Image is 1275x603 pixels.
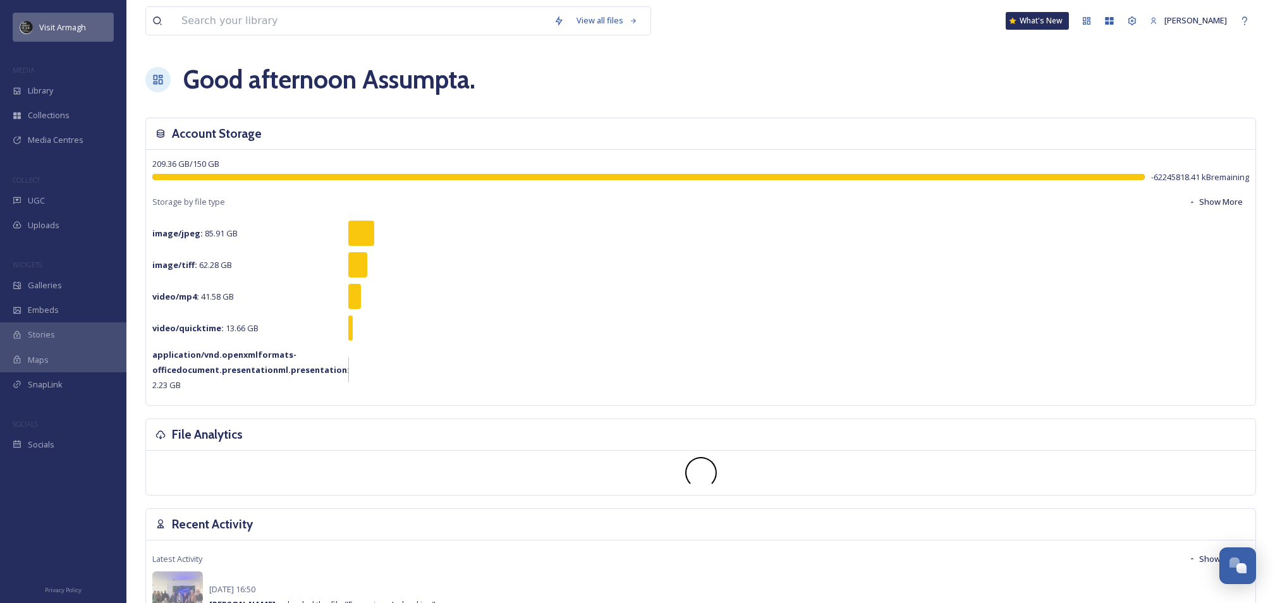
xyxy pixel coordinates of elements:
[152,228,238,239] span: 85.91 GB
[28,304,59,316] span: Embeds
[152,158,219,169] span: 209.36 GB / 150 GB
[152,291,199,302] strong: video/mp4 :
[28,134,83,146] span: Media Centres
[152,196,225,208] span: Storage by file type
[183,61,475,99] h1: Good afternoon Assumpta .
[45,582,82,597] a: Privacy Policy
[1182,190,1249,214] button: Show More
[13,175,40,185] span: COLLECT
[152,291,234,302] span: 41.58 GB
[152,228,203,239] strong: image/jpeg :
[28,219,59,231] span: Uploads
[152,349,350,391] span: 2.23 GB
[39,21,86,33] span: Visit Armagh
[1144,8,1233,33] a: [PERSON_NAME]
[172,125,262,143] h3: Account Storage
[209,583,255,595] span: [DATE] 16:50
[172,425,243,444] h3: File Analytics
[1006,12,1069,30] a: What's New
[45,586,82,594] span: Privacy Policy
[1151,171,1249,183] span: -62245818.41 kB remaining
[1219,547,1256,584] button: Open Chat
[1182,547,1249,571] button: Show More
[28,329,55,341] span: Stories
[28,279,62,291] span: Galleries
[28,85,53,97] span: Library
[152,349,350,375] strong: application/vnd.openxmlformats-officedocument.presentationml.presentation :
[28,354,49,366] span: Maps
[28,439,54,451] span: Socials
[175,7,547,35] input: Search your library
[28,195,45,207] span: UGC
[570,8,644,33] a: View all files
[13,65,35,75] span: MEDIA
[20,21,33,33] img: THE-FIRST-PLACE-VISIT-ARMAGH.COM-BLACK.jpg
[13,260,42,269] span: WIDGETS
[13,419,38,429] span: SOCIALS
[152,259,232,271] span: 62.28 GB
[152,553,202,565] span: Latest Activity
[152,259,197,271] strong: image/tiff :
[172,515,253,533] h3: Recent Activity
[152,322,224,334] strong: video/quicktime :
[152,322,259,334] span: 13.66 GB
[28,379,63,391] span: SnapLink
[1164,15,1227,26] span: [PERSON_NAME]
[28,109,70,121] span: Collections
